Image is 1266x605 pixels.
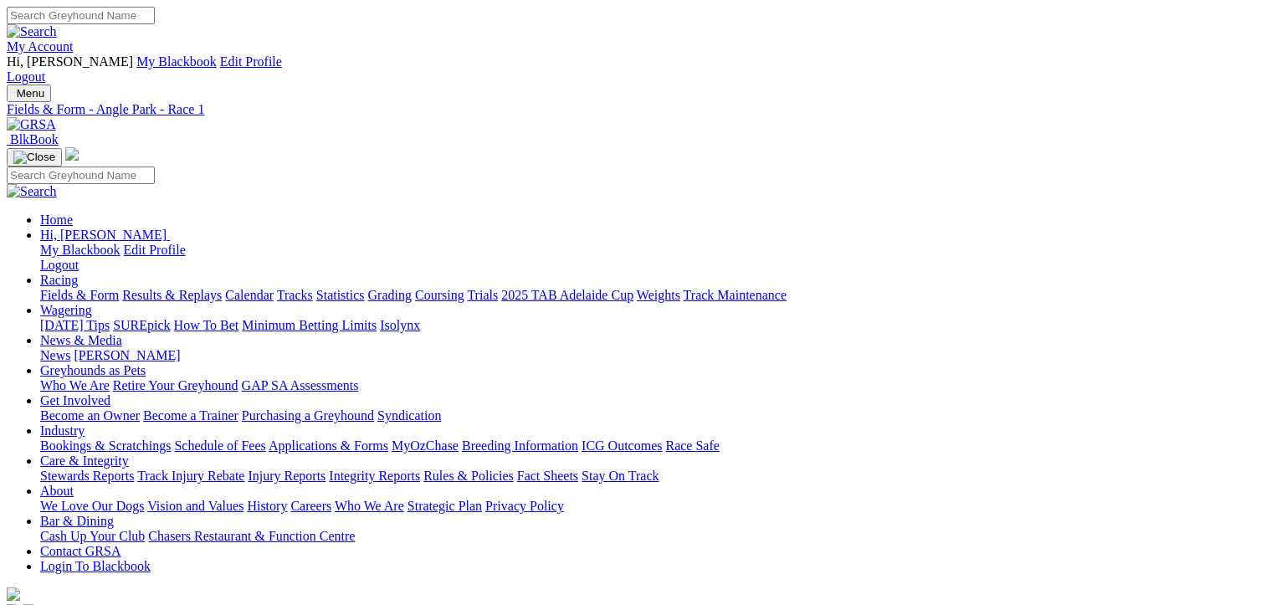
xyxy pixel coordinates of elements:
a: Results & Replays [122,288,222,302]
a: We Love Our Dogs [40,499,144,513]
a: Bookings & Scratchings [40,438,171,453]
a: Applications & Forms [269,438,388,453]
a: MyOzChase [392,438,459,453]
a: News [40,348,70,362]
a: Login To Blackbook [40,559,151,573]
a: Syndication [377,408,441,423]
div: Hi, [PERSON_NAME] [40,243,1259,273]
a: My Blackbook [136,54,217,69]
div: Wagering [40,318,1259,333]
a: Stay On Track [582,469,659,483]
a: 2025 TAB Adelaide Cup [501,288,633,302]
div: News & Media [40,348,1259,363]
a: Cash Up Your Club [40,529,145,543]
a: [PERSON_NAME] [74,348,180,362]
a: Weights [637,288,680,302]
img: logo-grsa-white.png [65,147,79,161]
a: Strategic Plan [407,499,482,513]
a: Fields & Form - Angle Park - Race 1 [7,102,1259,117]
a: Injury Reports [248,469,325,483]
a: How To Bet [174,318,239,332]
div: Industry [40,438,1259,454]
a: History [247,499,287,513]
div: Racing [40,288,1259,303]
a: Fact Sheets [517,469,578,483]
a: My Blackbook [40,243,120,257]
a: Privacy Policy [485,499,564,513]
a: Race Safe [665,438,719,453]
a: Isolynx [380,318,420,332]
a: Racing [40,273,78,287]
a: Rules & Policies [423,469,514,483]
a: Track Maintenance [684,288,787,302]
a: [DATE] Tips [40,318,110,332]
a: Coursing [415,288,464,302]
a: Chasers Restaurant & Function Centre [148,529,355,543]
a: News & Media [40,333,122,347]
div: Greyhounds as Pets [40,378,1259,393]
a: Trials [467,288,498,302]
div: Bar & Dining [40,529,1259,544]
a: Who We Are [335,499,404,513]
span: Menu [17,87,44,100]
a: Calendar [225,288,274,302]
div: Get Involved [40,408,1259,423]
a: GAP SA Assessments [242,378,359,392]
a: SUREpick [113,318,170,332]
a: BlkBook [7,132,59,146]
a: Care & Integrity [40,454,129,468]
a: Edit Profile [220,54,282,69]
a: About [40,484,74,498]
a: Contact GRSA [40,544,120,558]
a: Careers [290,499,331,513]
a: Logout [7,69,45,84]
span: Hi, [PERSON_NAME] [7,54,133,69]
div: Care & Integrity [40,469,1259,484]
a: Minimum Betting Limits [242,318,377,332]
span: Hi, [PERSON_NAME] [40,228,167,242]
a: ICG Outcomes [582,438,662,453]
img: logo-grsa-white.png [7,587,20,601]
img: GRSA [7,117,56,132]
a: Home [40,213,73,227]
a: Greyhounds as Pets [40,363,146,377]
a: Tracks [277,288,313,302]
input: Search [7,7,155,24]
img: Close [13,151,55,164]
a: Breeding Information [462,438,578,453]
a: Get Involved [40,393,110,408]
a: Become an Owner [40,408,140,423]
a: Bar & Dining [40,514,114,528]
a: Vision and Values [147,499,243,513]
a: Purchasing a Greyhound [242,408,374,423]
button: Toggle navigation [7,85,51,102]
button: Toggle navigation [7,148,62,167]
a: Become a Trainer [143,408,238,423]
a: Stewards Reports [40,469,134,483]
input: Search [7,167,155,184]
img: Search [7,184,57,199]
a: Industry [40,423,85,438]
a: Edit Profile [124,243,186,257]
a: Retire Your Greyhound [113,378,238,392]
img: Search [7,24,57,39]
a: Wagering [40,303,92,317]
a: Hi, [PERSON_NAME] [40,228,170,242]
a: My Account [7,39,74,54]
span: BlkBook [10,132,59,146]
div: About [40,499,1259,514]
a: Grading [368,288,412,302]
a: Logout [40,258,79,272]
a: Fields & Form [40,288,119,302]
div: My Account [7,54,1259,85]
a: Integrity Reports [329,469,420,483]
a: Schedule of Fees [174,438,265,453]
a: Who We Are [40,378,110,392]
a: Track Injury Rebate [137,469,244,483]
a: Statistics [316,288,365,302]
